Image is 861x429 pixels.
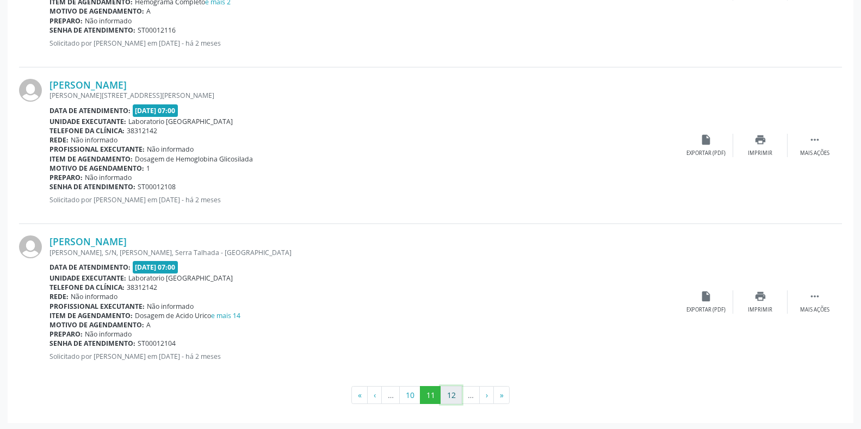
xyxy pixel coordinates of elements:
[351,386,368,405] button: Go to first page
[49,195,679,204] p: Solicitado por [PERSON_NAME] em [DATE] - há 2 meses
[85,173,132,182] span: Não informado
[49,145,145,154] b: Profissional executante:
[754,134,766,146] i: print
[493,386,510,405] button: Go to last page
[147,302,194,311] span: Não informado
[49,117,126,126] b: Unidade executante:
[127,283,157,292] span: 38312142
[19,79,42,102] img: img
[85,329,132,339] span: Não informado
[420,386,441,405] button: Go to page 11
[399,386,420,405] button: Go to page 10
[49,273,126,283] b: Unidade executante:
[49,91,679,100] div: [PERSON_NAME][STREET_ADDRESS][PERSON_NAME]
[49,311,133,320] b: Item de agendamento:
[700,134,712,146] i: insert_drive_file
[49,235,127,247] a: [PERSON_NAME]
[748,306,772,314] div: Imprimir
[686,306,726,314] div: Exportar (PDF)
[49,26,135,35] b: Senha de atendimento:
[49,106,131,115] b: Data de atendimento:
[49,182,135,191] b: Senha de atendimento:
[800,150,829,157] div: Mais ações
[809,290,821,302] i: 
[809,134,821,146] i: 
[135,154,253,164] span: Dosagem de Hemoglobina Glicosilada
[686,150,726,157] div: Exportar (PDF)
[49,173,83,182] b: Preparo:
[441,386,462,405] button: Go to page 12
[133,261,178,273] span: [DATE] 07:00
[754,290,766,302] i: print
[49,7,144,16] b: Motivo de agendamento:
[138,182,176,191] span: ST00012108
[211,311,240,320] a: e mais 14
[71,135,117,145] span: Não informado
[748,150,772,157] div: Imprimir
[49,352,679,361] p: Solicitado por [PERSON_NAME] em [DATE] - há 2 meses
[479,386,494,405] button: Go to next page
[49,302,145,311] b: Profissional executante:
[147,145,194,154] span: Não informado
[146,7,151,16] span: A
[49,320,144,329] b: Motivo de agendamento:
[146,320,151,329] span: A
[138,339,176,348] span: ST00012104
[128,117,233,126] span: Laboratorio [GEOGRAPHIC_DATA]
[49,292,69,301] b: Rede:
[700,290,712,302] i: insert_drive_file
[49,126,125,135] b: Telefone da clínica:
[49,39,679,48] p: Solicitado por [PERSON_NAME] em [DATE] - há 2 meses
[71,292,117,301] span: Não informado
[800,306,829,314] div: Mais ações
[146,164,150,173] span: 1
[85,16,132,26] span: Não informado
[49,248,679,257] div: [PERSON_NAME], S/N, [PERSON_NAME], Serra Talhada - [GEOGRAPHIC_DATA]
[49,329,83,339] b: Preparo:
[49,16,83,26] b: Preparo:
[49,283,125,292] b: Telefone da clínica:
[133,104,178,117] span: [DATE] 07:00
[127,126,157,135] span: 38312142
[128,273,233,283] span: Laboratorio [GEOGRAPHIC_DATA]
[49,154,133,164] b: Item de agendamento:
[49,263,131,272] b: Data de atendimento:
[19,386,842,405] ul: Pagination
[49,135,69,145] b: Rede:
[49,164,144,173] b: Motivo de agendamento:
[49,79,127,91] a: [PERSON_NAME]
[49,339,135,348] b: Senha de atendimento:
[138,26,176,35] span: ST00012116
[19,235,42,258] img: img
[367,386,382,405] button: Go to previous page
[135,311,240,320] span: Dosagem de Acido Urico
